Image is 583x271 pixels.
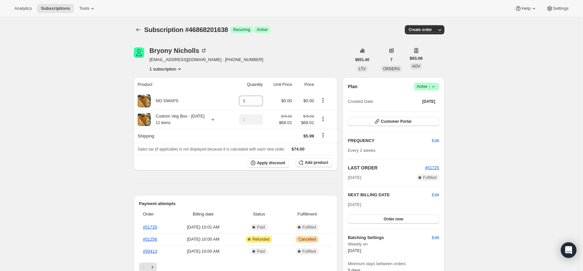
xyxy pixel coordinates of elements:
span: [DATE] · 10:00 AM [175,236,232,243]
button: Edit [428,232,443,243]
th: Unit Price [265,77,294,92]
span: Edit [432,234,439,241]
span: $74.00 [292,147,305,151]
span: $0.00 [303,98,314,103]
div: Open Intercom Messenger [561,242,576,258]
span: Add product [305,160,328,165]
button: #51725 [425,165,439,171]
small: $75.56 [281,114,292,118]
small: 12 items [156,120,170,125]
span: Order now [384,216,403,222]
span: Minimum days between orders [348,261,439,267]
span: $68.01 [279,120,292,126]
span: Fulfilled [302,249,316,254]
span: Fulfilled [302,225,316,230]
span: Tools [79,6,89,11]
button: $651.40 [351,55,373,64]
span: | [429,84,430,89]
th: Price [294,77,316,92]
span: 7 [390,57,393,62]
button: Edit [428,135,443,146]
button: Tools [75,4,100,13]
button: Subscriptions [37,4,74,13]
span: Fulfillment [286,211,328,217]
span: Customer Portal [381,119,411,124]
span: $93.06 [410,55,423,62]
img: product img [138,94,151,107]
th: Product [134,77,229,92]
h2: Payment attempts [139,200,332,207]
h6: Batching Settings [348,234,432,241]
span: Paid [257,249,265,254]
button: Analytics [10,4,36,13]
span: [EMAIL_ADDRESS][DOMAIN_NAME] · [PHONE_NUMBER] [149,56,263,63]
span: Subscriptions [41,6,70,11]
span: Sales tax (if applicable) is not displayed because it is calculated with each new order. [138,147,285,151]
span: Fulfilled [423,175,437,180]
button: Edit [432,192,439,198]
button: Create order [405,25,436,34]
span: AOV [412,64,420,69]
button: Subscriptions [134,25,143,34]
span: $5.99 [303,134,314,138]
span: Status [236,211,282,217]
small: $75.56 [303,114,314,118]
a: #51725 [425,165,439,170]
span: Refunded [252,237,269,242]
span: Create order [409,27,432,32]
button: Product actions [318,115,328,122]
span: Created Date [348,98,373,105]
span: $68.01 [296,120,314,126]
button: Product actions [318,97,328,104]
h2: LAST ORDER [348,165,425,171]
span: Recurring [233,27,250,32]
h2: FREQUENCY [348,137,432,144]
button: Apply discount [248,158,289,168]
a: #50413 [143,249,157,254]
span: Cancelled [299,237,316,242]
button: Order now [348,215,439,224]
span: [DATE] [348,202,361,207]
button: Help [511,4,541,13]
div: NO SWAPS [151,98,179,104]
span: Bryony Nicholls [134,47,144,58]
span: [DATE] [348,248,361,253]
span: Apply discount [257,160,285,166]
h2: Plan [348,83,358,90]
button: [DATE] [418,97,439,106]
a: #51256 [143,237,157,242]
span: Every 2 weeks [348,148,376,153]
a: #51725 [143,225,157,230]
span: Analytics [14,6,32,11]
button: Product actions [149,66,183,72]
span: Active [417,83,437,90]
span: [DATE] · 10:01 AM [175,224,232,231]
div: Custom Veg Box - [DATE] [151,113,204,126]
span: Weekly on [348,241,439,247]
span: $0.00 [281,98,292,103]
button: Shipping actions [318,132,328,139]
span: [DATE] · 10:00 AM [175,248,232,255]
button: Customer Portal [348,117,439,126]
button: Add product [296,158,332,167]
span: [DATE] [348,174,361,181]
h2: NEXT BILLING DATE [348,192,432,198]
span: Active [257,27,267,32]
button: Settings [542,4,573,13]
div: Bryony Nicholls [149,47,207,54]
button: 7 [386,55,397,64]
span: ORDERS [383,67,400,71]
span: Edit [432,137,439,144]
span: [DATE] [422,99,435,104]
th: Order [139,207,173,221]
span: Paid [257,225,265,230]
th: Shipping [134,129,229,143]
span: Settings [553,6,569,11]
img: product img [138,113,151,126]
span: Help [522,6,530,11]
span: Subscription #46868201638 [144,26,228,33]
span: $651.40 [355,57,369,62]
th: Quantity [229,77,265,92]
